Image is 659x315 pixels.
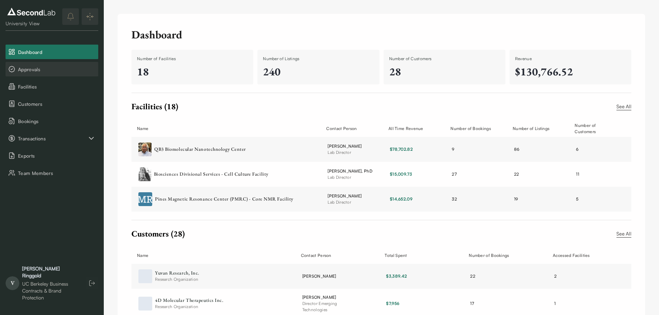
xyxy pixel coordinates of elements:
[155,276,199,282] span: Research Organization
[514,146,556,152] div: 86
[18,83,95,90] span: Facilities
[513,126,554,132] div: Number of Listings
[86,277,98,289] button: Log out
[328,193,369,199] div: [PERSON_NAME]
[390,196,431,202] div: $14,652.09
[138,167,151,181] img: Biosciences Divisional Services - Cell Culture Facility
[137,126,199,132] div: Name
[138,142,152,156] img: QB3 Biomolecular Nanotechnology Center
[469,252,510,259] div: Number of Bookings
[515,56,626,62] div: Revenue
[18,169,95,177] span: Team Members
[6,148,98,163] button: Exports
[154,146,314,152] div: QB3 Biomolecular Nanotechnology Center
[576,146,617,152] div: 6
[18,118,95,125] span: Bookings
[452,196,493,202] div: 32
[18,135,87,142] span: Transactions
[328,174,369,180] div: Lab Director
[6,6,57,17] img: logo
[302,273,344,279] div: [PERSON_NAME]
[390,171,431,177] div: $15,009.73
[389,56,500,62] div: Number of Customers
[155,270,199,276] div: Yuvan Research, Inc.
[389,65,500,78] div: 28
[154,171,314,177] div: Biosciences Divisional Services - Cell Culture Facility
[6,20,57,27] div: University View
[386,273,428,279] div: $3,389.42
[450,126,492,132] div: Number of Bookings
[514,196,556,202] div: 19
[18,48,95,56] span: Dashboard
[82,8,98,25] button: Expand/Collapse sidebar
[22,265,79,279] div: [PERSON_NAME] Ringgold
[576,196,617,202] div: 5
[6,96,98,111] button: Customers
[385,252,426,259] div: Total Spent
[452,146,493,152] div: 9
[302,294,344,300] div: [PERSON_NAME]
[6,131,98,146] button: Transactions
[138,192,152,206] img: Pines Magnetic Resonance Center (PMRC) - Core NMR Facility
[22,280,79,301] div: UC Berkeley Business Contracts & Brand Protection
[6,131,98,146] div: Transactions sub items
[616,230,631,238] a: See All
[553,252,594,259] div: Accessed Facilities
[6,276,19,290] span: V
[131,229,185,239] div: Customers (28)
[137,56,248,62] div: Number of Facilities
[263,65,374,78] div: 240
[6,62,98,76] button: Approvals
[137,65,248,78] div: 18
[576,171,617,177] div: 11
[328,168,369,174] div: [PERSON_NAME], PhD
[326,126,368,132] div: Contact Person
[155,304,223,310] span: Research Organization
[131,101,178,112] div: Facilities (18)
[390,146,431,152] div: $78,702.82
[263,56,374,62] div: Number of Listings
[515,65,626,78] div: $130,766.52
[62,8,79,25] button: notifications
[6,45,98,59] button: Dashboard
[155,196,314,202] div: Pines Magnetic Resonance Center (PMRC) - Core NMR Facility
[470,300,512,307] div: 17
[452,171,493,177] div: 27
[155,297,223,304] div: 4D Molecular Therapeutics Inc.
[554,300,596,307] div: 1
[18,100,95,108] span: Customers
[470,273,512,279] div: 22
[137,252,234,259] div: Name
[514,171,556,177] div: 22
[554,273,596,279] div: 2
[388,126,430,132] div: All Time Revenue
[328,199,369,205] div: Lab Director
[386,300,428,307] div: $7,956
[18,66,95,73] span: Approvals
[328,143,369,149] div: [PERSON_NAME]
[328,149,369,156] div: Lab Director
[616,103,631,110] a: See All
[6,166,98,180] button: Team Members
[301,252,342,259] div: Contact Person
[6,114,98,128] button: Bookings
[575,122,616,135] div: Number of Customers
[302,300,344,313] div: Director Emerging Technologies
[18,152,95,159] span: Exports
[6,79,98,94] button: Facilities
